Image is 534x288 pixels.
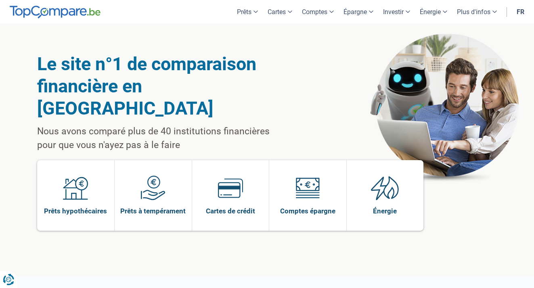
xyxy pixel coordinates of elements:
p: Nous avons comparé plus de 40 institutions financières pour que vous n'ayez pas à le faire [37,125,290,152]
img: Énergie [371,175,399,200]
a: Prêts à tempérament Prêts à tempérament [115,160,192,231]
img: Cartes de crédit [218,175,243,200]
span: Prêts à tempérament [120,207,186,215]
a: Prêts hypothécaires Prêts hypothécaires [37,160,115,231]
a: Comptes épargne Comptes épargne [269,160,346,231]
img: Prêts à tempérament [140,175,165,200]
span: Prêts hypothécaires [44,207,107,215]
span: Cartes de crédit [206,207,255,215]
h1: Le site n°1 de comparaison financière en [GEOGRAPHIC_DATA] [37,53,290,119]
a: Énergie Énergie [347,160,424,231]
img: Prêts hypothécaires [63,175,88,200]
span: Comptes épargne [280,207,335,215]
span: Énergie [373,207,397,215]
a: Cartes de crédit Cartes de crédit [192,160,269,231]
img: Comptes épargne [295,175,320,200]
img: TopCompare [10,6,101,19]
